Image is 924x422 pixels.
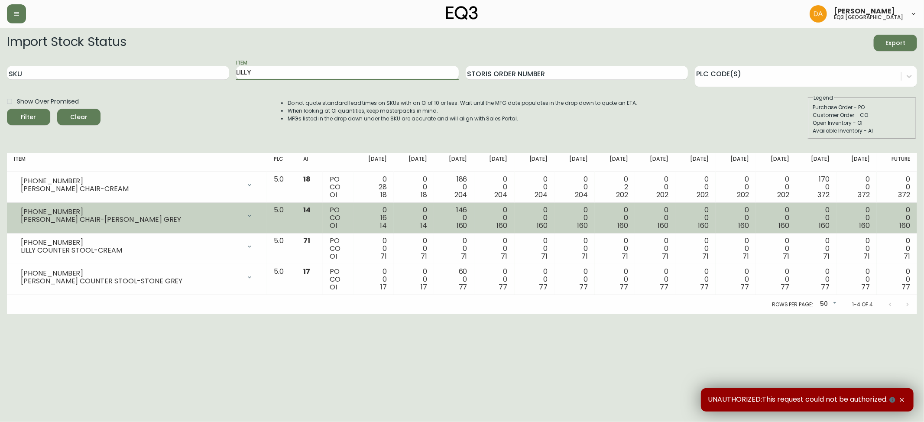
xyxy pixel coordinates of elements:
div: [PHONE_NUMBER] [21,239,241,247]
div: 0 0 [561,237,588,260]
div: 0 0 [642,268,668,291]
span: Export [881,38,910,49]
th: [DATE] [756,153,796,172]
div: 0 0 [763,237,789,260]
span: 202 [656,190,668,200]
legend: Legend [813,94,834,102]
div: 170 0 [803,175,830,199]
div: 0 0 [723,206,749,230]
img: logo [446,6,478,20]
th: [DATE] [635,153,675,172]
li: Do not quote standard lead times on SKUs with an OI of 10 or less. Wait until the MFG date popula... [288,99,638,107]
div: 0 0 [602,268,628,291]
div: 0 0 [401,268,427,291]
span: OI [330,251,337,261]
th: Item [7,153,267,172]
span: 77 [740,282,749,292]
div: 0 0 [522,268,548,291]
div: [PHONE_NUMBER][PERSON_NAME] COUNTER STOOL-STONE GREY [14,268,260,287]
div: 0 0 [481,237,508,260]
div: 0 0 [602,237,628,260]
div: 50 [817,297,838,312]
li: MFGs listed in the drop down under the SKU are accurate and will align with Sales Portal. [288,115,638,123]
span: 77 [821,282,830,292]
span: 71 [904,251,910,261]
span: 71 [662,251,668,261]
span: 204 [535,190,548,200]
div: 0 0 [843,175,870,199]
span: 71 [303,236,310,246]
th: [DATE] [515,153,555,172]
span: 160 [738,221,749,230]
div: 0 0 [682,237,709,260]
div: 0 0 [522,175,548,199]
th: [DATE] [796,153,836,172]
span: 160 [457,221,467,230]
span: OI [330,282,337,292]
div: [PERSON_NAME] COUNTER STOOL-STONE GREY [21,277,241,285]
div: 0 0 [481,268,508,291]
div: 0 2 [602,175,628,199]
span: 160 [577,221,588,230]
span: 202 [777,190,789,200]
span: 71 [380,251,387,261]
span: 71 [702,251,709,261]
h2: Import Stock Status [7,35,126,51]
div: 0 0 [602,206,628,230]
span: 71 [863,251,870,261]
span: 14 [380,221,387,230]
div: 0 0 [723,237,749,260]
span: 160 [537,221,548,230]
div: 0 0 [803,206,830,230]
th: [DATE] [716,153,756,172]
div: 0 0 [642,206,668,230]
span: Clear [64,112,94,123]
div: PO CO [330,206,347,230]
span: 17 [303,266,310,276]
div: 0 0 [843,206,870,230]
div: [PHONE_NUMBER]LILLY COUNTER STOOL-CREAM [14,237,260,256]
span: 71 [783,251,789,261]
div: 0 0 [884,206,910,230]
span: 160 [899,221,910,230]
div: 0 0 [401,237,427,260]
span: 77 [579,282,588,292]
div: 0 0 [642,237,668,260]
th: [DATE] [474,153,515,172]
p: Rows per page: [772,301,813,308]
span: 71 [581,251,588,261]
div: 0 0 [843,268,870,291]
span: 202 [697,190,709,200]
th: PLC [267,153,296,172]
div: 0 0 [763,206,789,230]
th: [DATE] [394,153,434,172]
span: OI [330,221,337,230]
div: Available Inventory - AI [813,127,911,135]
span: 160 [778,221,789,230]
span: [PERSON_NAME] [834,8,895,15]
button: Clear [57,109,101,125]
th: [DATE] [353,153,394,172]
span: 204 [454,190,467,200]
span: 160 [698,221,709,230]
div: 0 0 [884,237,910,260]
span: 17 [421,282,427,292]
div: LILLY COUNTER STOOL-CREAM [21,247,241,254]
span: 14 [420,221,427,230]
span: 160 [859,221,870,230]
th: Future [877,153,917,172]
span: 372 [817,190,830,200]
div: 0 0 [884,175,910,199]
div: PO CO [330,237,347,260]
span: 160 [658,221,668,230]
span: 77 [861,282,870,292]
div: 0 0 [763,175,789,199]
span: 71 [742,251,749,261]
div: 0 0 [481,206,508,230]
div: 0 0 [522,206,548,230]
span: 18 [380,190,387,200]
th: AI [296,153,323,172]
span: 71 [461,251,467,261]
span: 77 [499,282,508,292]
div: [PHONE_NUMBER] [21,208,241,216]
